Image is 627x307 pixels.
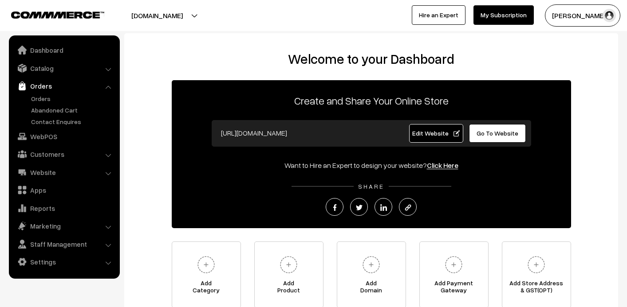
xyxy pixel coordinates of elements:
span: Go To Website [477,129,518,137]
a: COMMMERCE [11,9,89,19]
a: Settings [11,254,117,270]
img: plus.svg [276,253,301,277]
span: SHARE [354,183,389,190]
a: Dashboard [11,42,117,58]
a: Reports [11,200,117,216]
a: Staff Management [11,236,117,252]
span: Add Category [172,280,241,297]
h2: Welcome to your Dashboard [133,51,609,67]
a: Click Here [427,161,458,170]
a: Edit Website [409,124,463,143]
a: Catalog [11,60,117,76]
img: plus.svg [442,253,466,277]
span: Add Store Address & GST(OPT) [502,280,571,297]
img: plus.svg [194,253,218,277]
a: Abandoned Cart [29,105,117,115]
img: COMMMERCE [11,12,104,18]
img: plus.svg [524,253,548,277]
a: Customers [11,146,117,162]
span: Add Domain [337,280,406,297]
a: Marketing [11,218,117,234]
a: Orders [11,78,117,94]
a: Orders [29,94,117,103]
span: Add Product [255,280,323,297]
span: Add Payment Gateway [420,280,488,297]
a: Apps [11,182,117,198]
p: Create and Share Your Online Store [172,93,571,109]
img: plus.svg [359,253,383,277]
div: Want to Hire an Expert to design your website? [172,160,571,171]
a: WebPOS [11,128,117,144]
a: Hire an Expert [412,5,465,25]
a: Go To Website [469,124,526,143]
a: Contact Enquires [29,117,117,126]
button: [PERSON_NAME]… [545,4,620,27]
a: My Subscription [473,5,534,25]
button: [DOMAIN_NAME] [100,4,214,27]
a: Website [11,164,117,180]
img: user [603,9,616,22]
span: Edit Website [412,129,460,137]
